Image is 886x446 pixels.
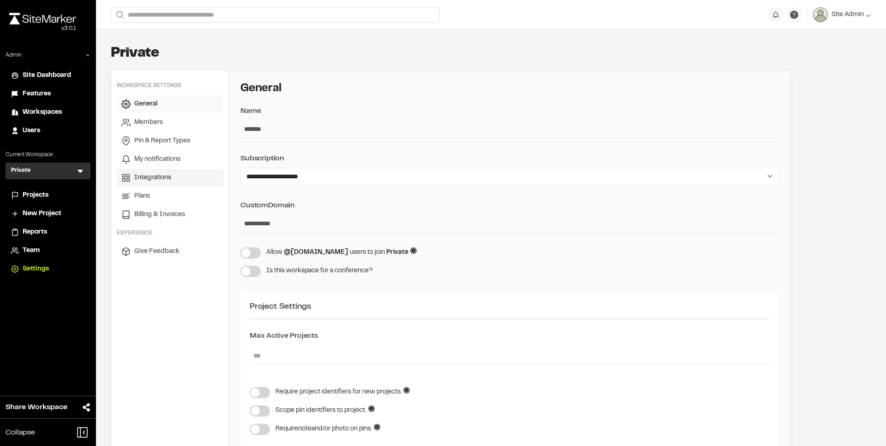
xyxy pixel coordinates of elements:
a: Billing & Invoices [117,206,223,223]
span: Pin & Report Types [134,136,190,146]
p: Admin [6,51,22,59]
span: Features [23,89,51,99]
span: Give Feedback [134,246,180,257]
a: Features [11,89,85,99]
a: Members [117,114,223,131]
div: Subscription [240,153,779,164]
span: Users [23,126,40,136]
a: Reports [11,227,85,237]
span: Share Workspace [6,402,67,413]
div: Experience [117,229,223,237]
a: Plans [117,188,223,205]
img: User [813,7,828,22]
a: Give Feedback [117,243,223,260]
span: Projects [23,190,48,200]
img: rebrand.png [9,13,76,24]
span: New Project [23,209,61,219]
a: General [117,95,223,113]
h1: Private [111,44,159,63]
a: Projects [11,190,85,200]
span: Site Admin [832,10,864,20]
div: Max Active Projects [250,330,770,341]
div: Project Settings [250,301,770,313]
h3: Private [11,166,30,176]
span: My notifications [134,154,180,164]
a: Team [11,246,85,256]
a: Users [11,126,85,136]
span: @[DOMAIN_NAME] [284,250,350,255]
div: Workspace settings [117,82,223,90]
div: Require project identifiers for new projects. [275,387,401,398]
span: Reports [23,227,47,237]
a: My notifications [117,151,223,168]
div: Scope pin identifiers to project. [275,405,366,417]
a: Settings [11,264,85,274]
span: Workspaces [23,107,62,117]
div: Require note and/or photo on pins. [275,424,372,435]
div: Name [240,106,779,117]
div: Custom Domain [240,200,779,211]
a: Site Dashboard [11,70,85,81]
button: Search [111,7,127,23]
span: Private [386,250,408,255]
span: Integrations [134,173,171,183]
a: Pin & Report Types [117,132,223,150]
p: Current Workspace [6,151,90,159]
a: Integrations [117,169,223,187]
div: Allow users to join [266,247,408,258]
a: Workspaces [11,107,85,117]
span: Collapse [6,427,35,438]
span: Site Dashboard [23,70,71,81]
span: General [134,99,157,109]
h2: General [240,82,779,96]
span: Settings [23,264,49,274]
span: Plans [134,191,150,201]
span: Team [23,246,40,256]
div: Oh geez...please don't... [9,24,76,33]
span: Billing & Invoices [134,210,185,220]
span: Members [134,117,163,128]
button: Site Admin [813,7,871,22]
div: Is this workspace for a conference? [266,266,373,277]
a: New Project [11,209,85,219]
